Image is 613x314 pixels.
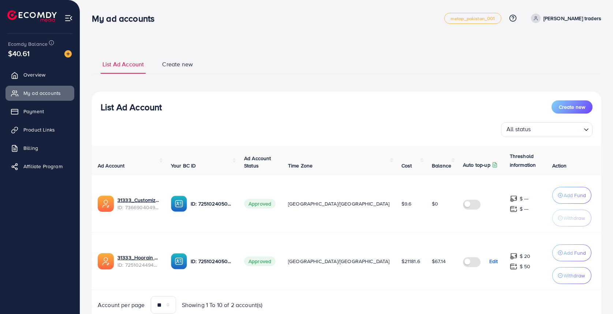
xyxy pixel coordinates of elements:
[98,162,125,169] span: Ad Account
[191,257,232,266] p: ID: 7251024050904891394
[5,67,74,82] a: Overview
[552,187,591,204] button: Add Fund
[98,301,145,309] span: Account per page
[92,13,160,24] h3: My ad accounts
[98,196,114,212] img: ic-ads-acc.e4c84228.svg
[564,271,585,280] p: Withdraw
[552,162,567,169] span: Action
[510,152,546,169] p: Threshold information
[244,155,271,169] span: Ad Account Status
[510,263,517,270] img: top-up amount
[505,123,532,135] span: All status
[117,204,159,211] span: ID: 7366904049179967504
[191,199,232,208] p: ID: 7251024050904891394
[7,10,57,22] img: logo
[23,108,44,115] span: Payment
[510,252,517,260] img: top-up amount
[288,258,390,265] span: [GEOGRAPHIC_DATA]/[GEOGRAPHIC_DATA]
[564,191,586,200] p: Add Fund
[288,200,390,207] span: [GEOGRAPHIC_DATA]/[GEOGRAPHIC_DATA]
[102,60,144,69] span: List Ad Account
[552,267,591,284] button: Withdraw
[543,14,601,23] p: [PERSON_NAME] traders
[182,301,263,309] span: Showing 1 To 10 of 2 account(s)
[432,162,451,169] span: Balance
[401,162,412,169] span: Cost
[520,194,529,203] p: $ ---
[117,196,159,211] div: <span class='underline'>31333_CustomizeJEwellerss_1715241026071</span></br>7366904049179967504
[23,126,55,133] span: Product Links
[5,122,74,137] a: Product Links
[552,210,591,226] button: Withdraw
[559,103,585,111] span: Create new
[5,104,74,119] a: Payment
[501,122,593,137] div: Search for option
[23,163,63,170] span: Affiliate Program
[564,214,585,222] p: Withdraw
[64,50,72,58] img: image
[510,205,517,213] img: top-up amount
[489,257,498,266] p: Edit
[582,281,608,309] iframe: Chat
[171,196,187,212] img: ic-ba-acc.ded83a64.svg
[98,253,114,269] img: ic-ads-acc.e4c84228.svg
[552,244,591,261] button: Add Fund
[117,196,159,204] a: 31333_CustomizeJEwellerss_1715241026071
[23,89,61,97] span: My ad accounts
[171,162,196,169] span: Your BC ID
[117,254,159,261] a: 31333_Hoorain Jewellers_1688260712690
[23,144,38,152] span: Billing
[510,195,517,203] img: top-up amount
[444,13,501,24] a: metap_pakistan_001
[23,71,45,78] span: Overview
[288,162,313,169] span: Time Zone
[117,254,159,269] div: <span class='underline'>31333_Hoorain Jewellers_1688260712690</span></br>7251024494033125378
[101,102,162,112] h3: List Ad Account
[8,40,48,48] span: Ecomdy Balance
[528,14,601,23] a: [PERSON_NAME] traders
[533,124,581,135] input: Search for option
[432,258,446,265] span: $67.14
[244,199,276,208] span: Approved
[117,261,159,269] span: ID: 7251024494033125378
[5,86,74,100] a: My ad accounts
[520,204,529,213] p: $ ---
[8,48,30,59] span: $40.61
[5,159,74,174] a: Affiliate Program
[564,248,586,257] p: Add Fund
[162,60,193,69] span: Create new
[64,14,73,22] img: menu
[401,200,412,207] span: $9.6
[520,252,531,261] p: $ 20
[5,141,74,155] a: Billing
[463,160,490,169] p: Auto top-up
[520,262,531,271] p: $ 50
[401,258,420,265] span: $21181.6
[552,100,593,114] button: Create new
[432,200,438,207] span: $0
[244,256,276,266] span: Approved
[171,253,187,269] img: ic-ba-acc.ded83a64.svg
[451,16,495,21] span: metap_pakistan_001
